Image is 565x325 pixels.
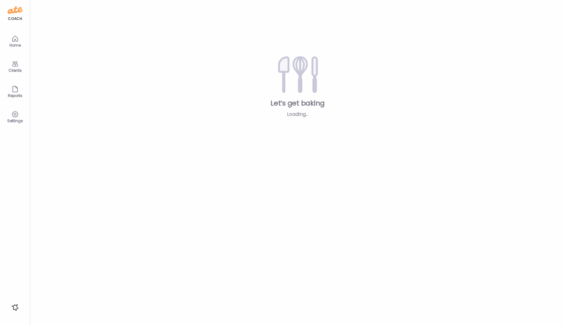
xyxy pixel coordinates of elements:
[8,16,22,21] div: coach
[254,111,342,118] div: Loading...
[8,5,23,15] img: ate
[4,68,26,72] div: Clients
[4,94,26,98] div: Reports
[4,119,26,123] div: Settings
[4,43,26,47] div: Home
[40,99,555,108] div: Let’s get baking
